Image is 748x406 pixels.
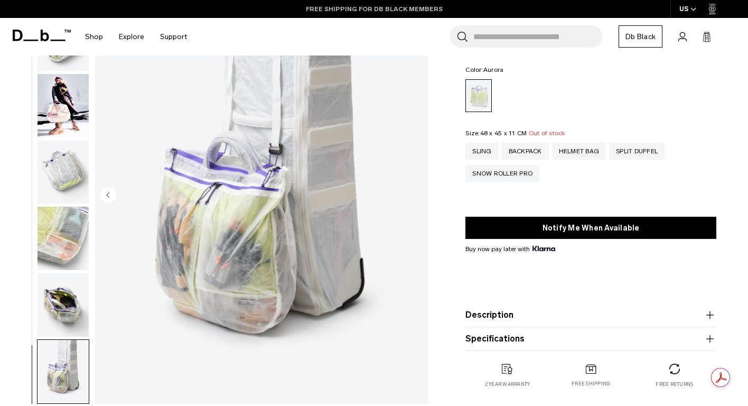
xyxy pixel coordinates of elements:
button: Weigh Lighter Helmet Bag 32L Aurora [37,73,89,138]
button: Previous slide [100,187,116,205]
p: Free returns [656,381,693,388]
img: Weigh Lighter Helmet Bag 32L Aurora [38,74,89,137]
p: Free shipping [572,381,610,388]
span: Buy now pay later with [465,244,555,254]
a: FREE SHIPPING FOR DB BLACK MEMBERS [306,4,443,14]
a: Backpack [502,143,549,160]
span: 48 x 45 x 11 CM [480,130,527,137]
a: Explore [119,18,144,56]
img: Weigh_Lighter_Helmet_Bag_32L_5.png [38,141,89,204]
button: Notify Me When Available [465,217,716,239]
img: Weigh_Lighter_Helmet_Bag_32L_6.png [38,207,89,270]
a: Support [160,18,187,56]
legend: Size: [465,130,565,136]
nav: Main Navigation [77,18,195,56]
img: {"height" => 20, "alt" => "Klarna"} [532,246,555,251]
a: Split Duffel [609,143,665,160]
a: Shop [85,18,103,56]
img: Weigh_Lighter_Helmet_Bag_32L_8.png [38,340,89,403]
span: Aurora [483,66,504,73]
legend: Color: [465,67,503,73]
p: 2 year warranty [485,381,530,388]
button: Weigh_Lighter_Helmet_Bag_32L_7.png [37,273,89,337]
a: Sling [465,143,498,160]
button: Specifications [465,333,716,345]
button: Description [465,309,716,321]
button: Weigh_Lighter_Helmet_Bag_32L_6.png [37,206,89,271]
a: Aurora [465,79,492,112]
img: Weigh_Lighter_Helmet_Bag_32L_7.png [38,273,89,337]
a: Db Black [619,25,662,48]
a: Helmet Bag [552,143,606,160]
a: Snow Roller Pro [465,165,539,182]
span: Out of stock [529,130,565,137]
button: Weigh_Lighter_Helmet_Bag_32L_8.png [37,339,89,404]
